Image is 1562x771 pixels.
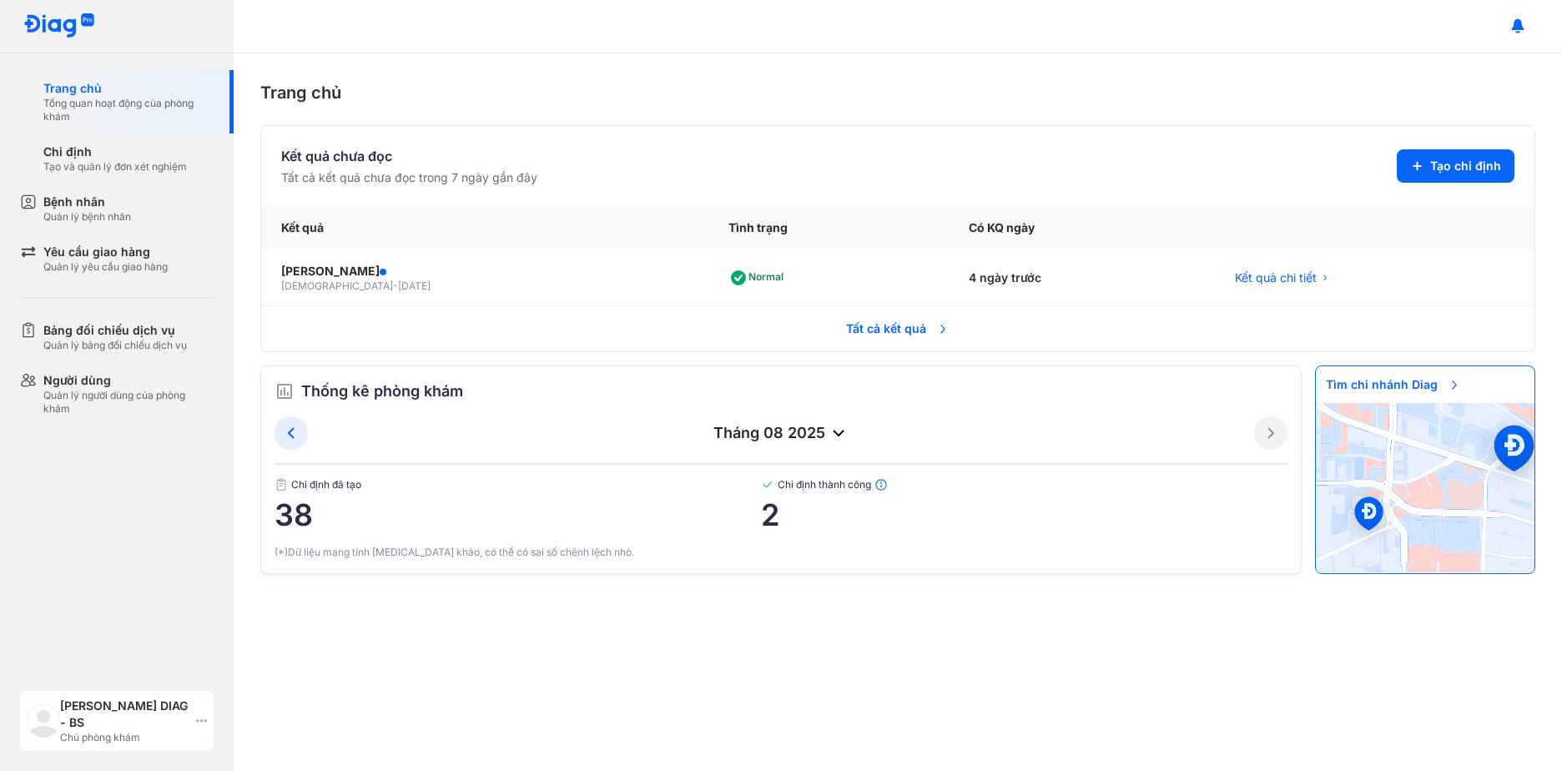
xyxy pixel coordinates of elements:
div: 4 ngày trước [949,249,1215,307]
img: order.5a6da16c.svg [275,381,295,401]
div: Yêu cầu giao hàng [43,244,168,260]
div: tháng 08 2025 [308,423,1254,443]
div: Quản lý người dùng của phòng khám [43,389,214,416]
span: Tạo chỉ định [1430,158,1501,174]
span: 38 [275,498,761,532]
button: Tạo chỉ định [1397,149,1514,183]
span: 2 [761,498,1287,532]
div: Quản lý bảng đối chiếu dịch vụ [43,339,187,352]
div: Tình trạng [708,206,949,249]
span: [DEMOGRAPHIC_DATA] [281,280,393,292]
span: Kết quả chi tiết [1235,270,1317,286]
div: Kết quả [261,206,708,249]
div: Người dùng [43,372,214,389]
img: checked-green.01cc79e0.svg [761,478,774,491]
div: Trang chủ [43,80,214,97]
span: Chỉ định thành công [761,478,1287,491]
div: [PERSON_NAME] [281,263,688,280]
div: Bệnh nhân [43,194,131,210]
img: logo [27,704,60,738]
div: Bảng đối chiếu dịch vụ [43,322,187,339]
img: logo [23,13,95,39]
div: Tất cả kết quả chưa đọc trong 7 ngày gần đây [281,169,537,186]
div: (*)Dữ liệu mang tính [MEDICAL_DATA] khảo, có thể có sai số chênh lệch nhỏ. [275,545,1287,560]
span: Thống kê phòng khám [301,380,463,403]
div: Chủ phòng khám [60,731,189,744]
div: Trang chủ [260,80,1535,105]
span: Tất cả kết quả [836,310,960,347]
div: Tổng quan hoạt động của phòng khám [43,97,214,123]
div: [PERSON_NAME] DIAG - BS [60,698,189,731]
div: Có KQ ngày [949,206,1215,249]
span: Tìm chi nhánh Diag [1316,366,1471,403]
span: - [393,280,398,292]
span: [DATE] [398,280,431,292]
div: Chỉ định [43,144,187,160]
div: Tạo và quản lý đơn xét nghiệm [43,160,187,174]
div: Quản lý bệnh nhân [43,210,131,224]
div: Kết quả chưa đọc [281,146,537,166]
div: Quản lý yêu cầu giao hàng [43,260,168,274]
div: Normal [728,265,790,291]
img: info.7e716105.svg [874,478,888,491]
img: document.50c4cfd0.svg [275,478,288,491]
span: Chỉ định đã tạo [275,478,761,491]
